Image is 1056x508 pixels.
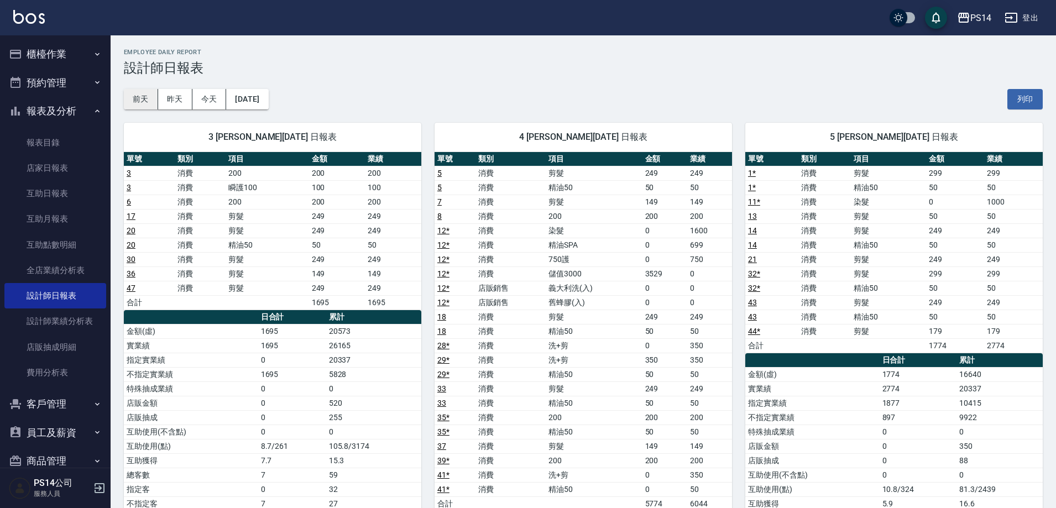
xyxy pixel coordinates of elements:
[926,238,984,252] td: 50
[546,381,642,396] td: 剪髮
[546,266,642,281] td: 儲值3000
[687,266,732,281] td: 0
[546,338,642,353] td: 洗+剪
[687,338,732,353] td: 350
[642,338,687,353] td: 0
[687,396,732,410] td: 50
[309,223,365,238] td: 249
[475,324,546,338] td: 消費
[34,478,90,489] h5: PS14公司
[984,152,1043,166] th: 業績
[365,238,421,252] td: 50
[475,338,546,353] td: 消費
[175,252,226,266] td: 消費
[748,212,757,221] a: 13
[925,7,947,29] button: save
[365,281,421,295] td: 249
[258,425,326,439] td: 0
[475,195,546,209] td: 消費
[127,240,135,249] a: 20
[984,295,1043,310] td: 249
[258,338,326,353] td: 1695
[258,396,326,410] td: 0
[926,152,984,166] th: 金額
[745,152,1043,353] table: a dense table
[926,324,984,338] td: 179
[851,238,926,252] td: 精油50
[124,152,421,310] table: a dense table
[475,180,546,195] td: 消費
[880,367,957,381] td: 1774
[926,295,984,310] td: 249
[851,252,926,266] td: 剪髮
[326,353,421,367] td: 20337
[926,338,984,353] td: 1774
[984,338,1043,353] td: 2774
[642,223,687,238] td: 0
[192,89,227,109] button: 今天
[365,223,421,238] td: 249
[124,439,258,453] td: 互助使用(點)
[258,367,326,381] td: 1695
[745,410,880,425] td: 不指定實業績
[798,166,851,180] td: 消費
[687,281,732,295] td: 0
[687,195,732,209] td: 149
[124,49,1043,56] h2: Employee Daily Report
[984,324,1043,338] td: 179
[226,266,309,281] td: 剪髮
[546,410,642,425] td: 200
[175,152,226,166] th: 類別
[226,281,309,295] td: 剪髮
[4,130,106,155] a: 報表目錄
[546,238,642,252] td: 精油SPA
[687,223,732,238] td: 1600
[798,281,851,295] td: 消費
[175,266,226,281] td: 消費
[687,410,732,425] td: 200
[309,195,365,209] td: 200
[34,489,90,499] p: 服務人員
[642,295,687,310] td: 0
[546,310,642,324] td: 剪髮
[4,40,106,69] button: 櫃檯作業
[798,310,851,324] td: 消費
[745,425,880,439] td: 特殊抽成業績
[926,209,984,223] td: 50
[546,195,642,209] td: 剪髮
[4,181,106,206] a: 互助日報表
[309,295,365,310] td: 1695
[475,223,546,238] td: 消費
[546,396,642,410] td: 精油50
[124,353,258,367] td: 指定實業績
[226,238,309,252] td: 精油50
[984,209,1043,223] td: 50
[226,152,309,166] th: 項目
[4,308,106,334] a: 設計師業績分析表
[745,152,798,166] th: 單號
[127,226,135,235] a: 20
[926,252,984,266] td: 249
[745,338,798,353] td: 合計
[309,209,365,223] td: 249
[956,425,1043,439] td: 0
[4,447,106,475] button: 商品管理
[687,367,732,381] td: 50
[124,338,258,353] td: 實業績
[175,238,226,252] td: 消費
[642,439,687,453] td: 149
[326,310,421,324] th: 累計
[124,60,1043,76] h3: 設計師日報表
[226,166,309,180] td: 200
[798,238,851,252] td: 消費
[4,232,106,258] a: 互助點數明細
[258,453,326,468] td: 7.7
[851,195,926,209] td: 染髮
[4,258,106,283] a: 全店業績分析表
[127,197,131,206] a: 6
[127,284,135,292] a: 47
[475,166,546,180] td: 消費
[642,166,687,180] td: 249
[226,252,309,266] td: 剪髮
[326,381,421,396] td: 0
